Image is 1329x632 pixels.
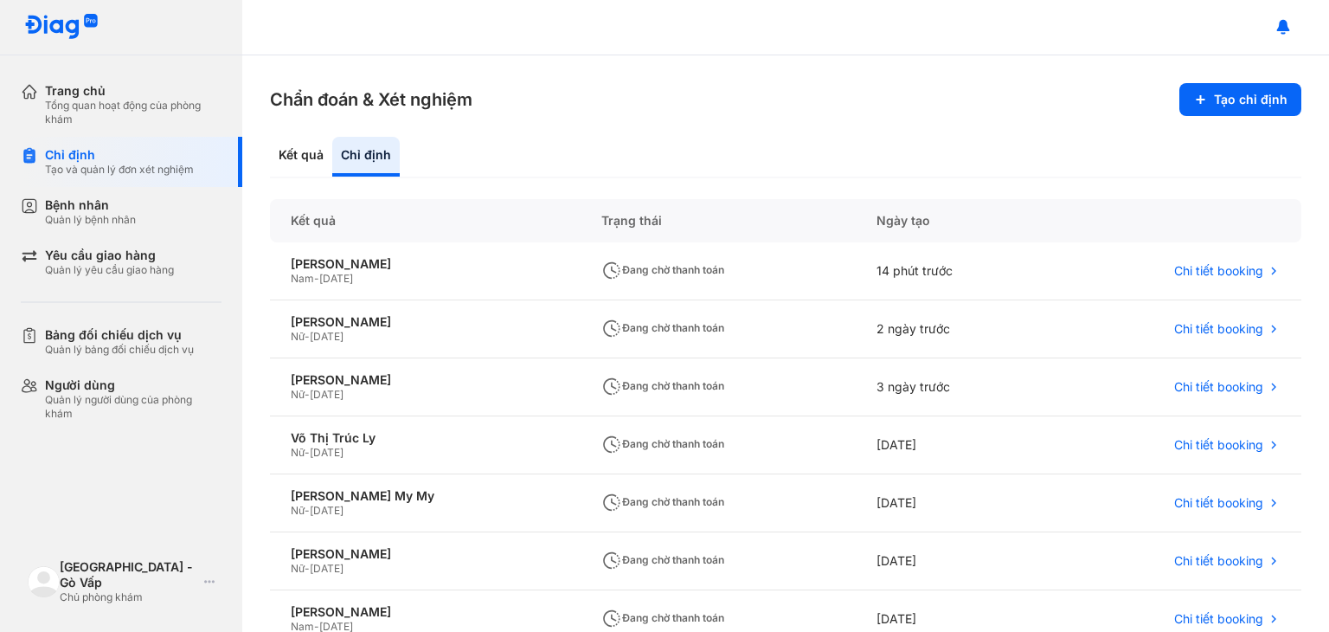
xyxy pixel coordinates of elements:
[856,300,1053,358] div: 2 ngày trước
[291,314,560,330] div: [PERSON_NAME]
[28,566,60,598] img: logo
[601,553,724,566] span: Đang chờ thanh toán
[601,379,724,392] span: Đang chờ thanh toán
[1174,263,1263,279] span: Chi tiết booking
[310,388,343,401] span: [DATE]
[601,321,724,334] span: Đang chờ thanh toán
[1179,83,1301,116] button: Tạo chỉ định
[291,488,560,504] div: [PERSON_NAME] My My
[601,611,724,624] span: Đang chờ thanh toán
[1174,321,1263,337] span: Chi tiết booking
[45,83,221,99] div: Trang chủ
[601,263,724,276] span: Đang chờ thanh toán
[291,388,305,401] span: Nữ
[305,504,310,517] span: -
[45,343,194,357] div: Quản lý bảng đối chiếu dịch vụ
[601,495,724,508] span: Đang chờ thanh toán
[60,559,197,590] div: [GEOGRAPHIC_DATA] - Gò Vấp
[45,377,221,393] div: Người dùng
[291,604,560,620] div: [PERSON_NAME]
[291,504,305,517] span: Nữ
[291,546,560,562] div: [PERSON_NAME]
[45,163,194,177] div: Tạo và quản lý đơn xét nghiệm
[305,446,310,459] span: -
[45,213,136,227] div: Quản lý bệnh nhân
[310,562,343,575] span: [DATE]
[856,532,1053,590] div: [DATE]
[305,330,310,343] span: -
[310,446,343,459] span: [DATE]
[291,446,305,459] span: Nữ
[45,327,194,343] div: Bảng đối chiếu dịch vụ
[856,358,1053,416] div: 3 ngày trước
[291,372,560,388] div: [PERSON_NAME]
[24,14,99,41] img: logo
[314,272,319,285] span: -
[310,504,343,517] span: [DATE]
[581,199,857,242] div: Trạng thái
[45,197,136,213] div: Bệnh nhân
[856,416,1053,474] div: [DATE]
[310,330,343,343] span: [DATE]
[601,437,724,450] span: Đang chờ thanh toán
[1174,379,1263,395] span: Chi tiết booking
[45,393,221,421] div: Quản lý người dùng của phòng khám
[291,330,305,343] span: Nữ
[270,137,332,177] div: Kết quả
[856,199,1053,242] div: Ngày tạo
[856,474,1053,532] div: [DATE]
[291,272,314,285] span: Nam
[291,430,560,446] div: Võ Thị Trúc Ly
[45,99,221,126] div: Tổng quan hoạt động của phòng khám
[270,199,581,242] div: Kết quả
[856,242,1053,300] div: 14 phút trước
[291,256,560,272] div: [PERSON_NAME]
[305,388,310,401] span: -
[319,272,353,285] span: [DATE]
[45,147,194,163] div: Chỉ định
[1174,437,1263,453] span: Chi tiết booking
[45,248,174,263] div: Yêu cầu giao hàng
[45,263,174,277] div: Quản lý yêu cầu giao hàng
[291,562,305,575] span: Nữ
[270,87,472,112] h3: Chẩn đoán & Xét nghiệm
[60,590,197,604] div: Chủ phòng khám
[1174,611,1263,627] span: Chi tiết booking
[1174,553,1263,569] span: Chi tiết booking
[1174,495,1263,511] span: Chi tiết booking
[305,562,310,575] span: -
[332,137,400,177] div: Chỉ định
